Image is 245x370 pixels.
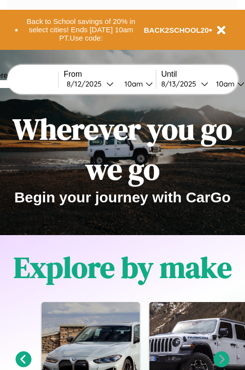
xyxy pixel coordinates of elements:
label: From [64,70,156,79]
div: 8 / 13 / 2025 [161,79,201,88]
button: 8/12/2025 [64,79,117,89]
div: 10am [120,79,146,88]
button: 10am [117,79,156,89]
div: 8 / 12 / 2025 [67,79,106,88]
h1: Explore by make [14,247,232,287]
button: Back to School savings of 20% in select cities! Ends [DATE] 10am PT.Use code: [18,15,144,45]
b: BACK2SCHOOL20 [144,26,209,34]
div: 10am [211,79,237,88]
